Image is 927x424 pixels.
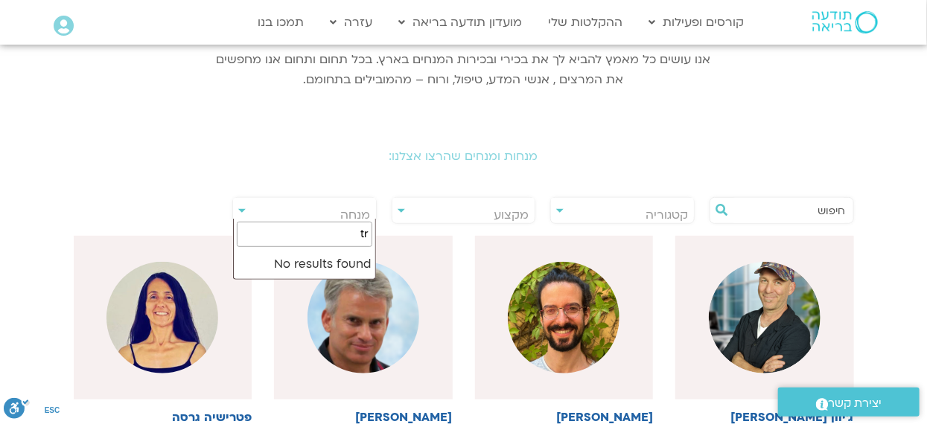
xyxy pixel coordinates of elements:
[494,207,529,223] span: מקצוע
[733,198,846,223] input: חיפוש
[541,8,631,36] a: ההקלטות שלי
[475,411,654,424] h6: [PERSON_NAME]
[323,8,380,36] a: עזרה
[47,150,881,163] h2: מנחות ומנחים שהרצו אצלנו:
[234,250,375,279] li: No results found
[274,411,453,424] h6: [PERSON_NAME]
[675,411,854,424] h6: ג'יוון [PERSON_NAME]
[675,236,854,424] a: ג'יוון [PERSON_NAME]
[340,207,370,223] span: מנחה
[214,50,713,90] p: אנו עושים כל מאמץ להביא לך את בכירי ובכירות המנחים בארץ. בכל תחום ותחום אנו מחפשים את המרצים , אנ...
[74,236,252,424] a: פטרישיה גרסה
[646,207,688,223] span: קטגוריה
[106,262,218,373] img: WhatsApp-Image-2025-07-12-at-16.43.23.jpeg
[475,236,654,424] a: [PERSON_NAME]
[642,8,752,36] a: קורסים ופעילות
[392,8,530,36] a: מועדון תודעה בריאה
[508,262,619,373] img: %D7%A9%D7%92%D7%91-%D7%94%D7%95%D7%A8%D7%95%D7%91%D7%99%D7%A5.jpg
[74,411,252,424] h6: פטרישיה גרסה
[778,388,920,417] a: יצירת קשר
[709,262,821,373] img: %D7%96%D7%99%D7%95%D7%90%D7%9F-.png
[829,394,882,414] span: יצירת קשר
[308,262,419,373] img: %D7%A2%D7%A0%D7%91%D7%A8-%D7%91%D7%A8-%D7%A7%D7%9E%D7%94.png
[251,8,312,36] a: תמכו בנו
[812,11,878,33] img: תודעה בריאה
[274,236,453,424] a: [PERSON_NAME]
